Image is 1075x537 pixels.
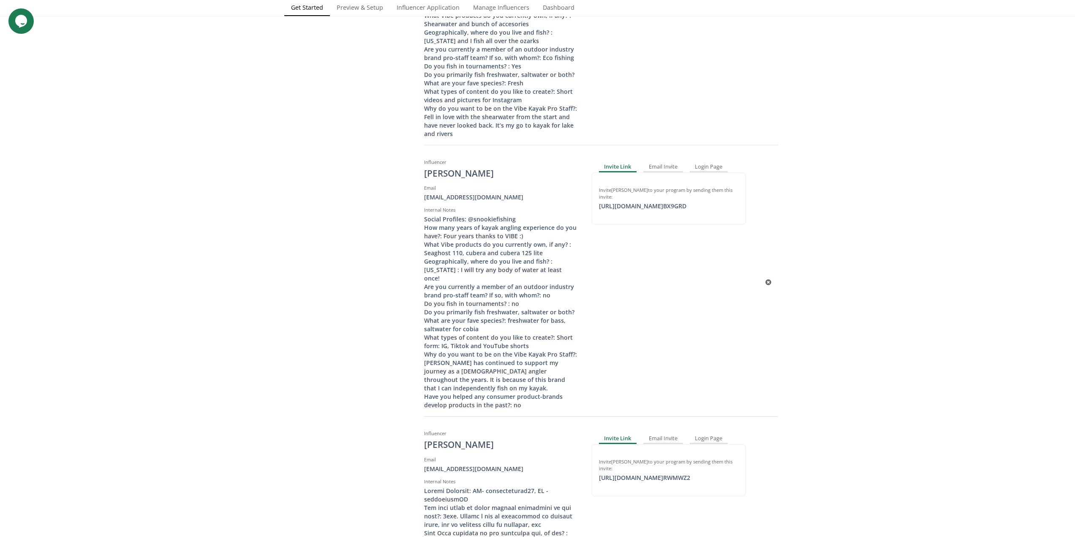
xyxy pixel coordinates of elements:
div: Email [424,185,579,191]
div: Login Page [690,433,728,444]
div: [PERSON_NAME] [424,439,579,451]
div: Login Page [690,162,728,172]
div: Invite [PERSON_NAME] to your program by sending them this invite: [599,458,738,472]
div: [URL][DOMAIN_NAME] RWMWZ2 [594,474,695,482]
div: Internal Notes [424,207,579,213]
div: [PERSON_NAME] [424,167,579,180]
div: Invite Link [599,433,637,444]
div: [URL][DOMAIN_NAME] BX9GRD [594,202,691,210]
div: [EMAIL_ADDRESS][DOMAIN_NAME] [424,193,579,202]
div: [EMAIL_ADDRESS][DOMAIN_NAME] [424,465,579,473]
div: Email Invite [643,433,683,444]
div: Invite Link [599,162,637,172]
div: Influencer [424,159,579,166]
div: Influencer [424,430,579,437]
div: Email Invite [643,162,683,172]
iframe: chat widget [8,8,35,34]
div: Email [424,456,579,463]
div: Invite [PERSON_NAME] to your program by sending them this invite: [599,187,738,200]
div: Internal Notes [424,478,579,485]
div: Social Profiles: @snookiefishing How many years of kayak angling experience do you have?: Four ye... [424,215,579,409]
